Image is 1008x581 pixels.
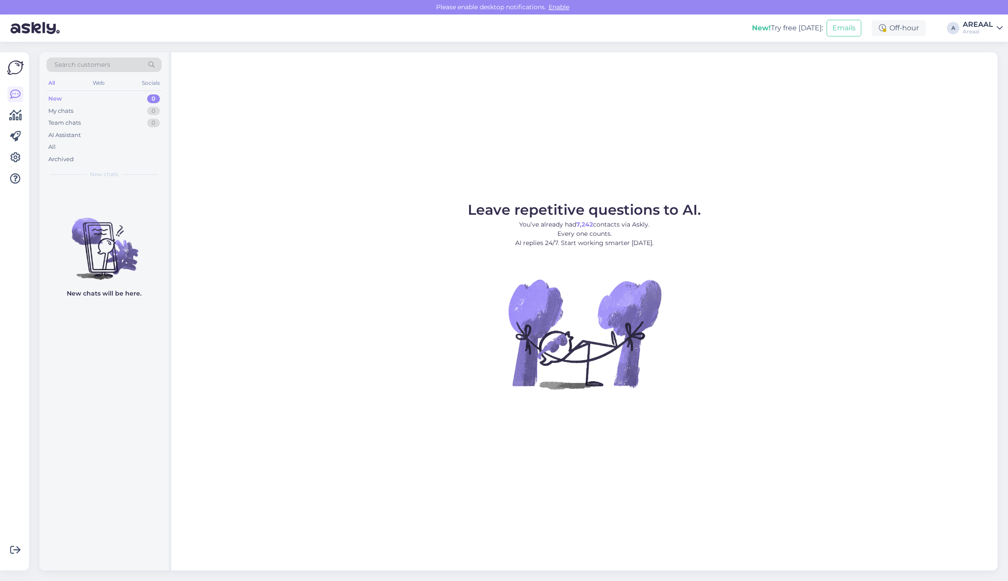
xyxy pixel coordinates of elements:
[947,22,959,34] div: A
[506,255,664,413] img: No Chat active
[48,119,81,127] div: Team chats
[752,24,771,32] b: New!
[47,77,57,89] div: All
[752,23,823,33] div: Try free [DATE]:
[48,107,73,115] div: My chats
[48,143,56,152] div: All
[7,59,24,76] img: Askly Logo
[576,220,593,228] b: 7,242
[827,20,861,36] button: Emails
[963,21,993,28] div: AREAAL
[40,202,169,281] img: No chats
[147,107,160,115] div: 0
[546,3,572,11] span: Enable
[147,94,160,103] div: 0
[90,170,118,178] span: New chats
[54,60,110,69] span: Search customers
[67,289,141,298] p: New chats will be here.
[468,220,701,248] p: You’ve already had contacts via Askly. Every one counts. AI replies 24/7. Start working smarter [...
[872,20,926,36] div: Off-hour
[963,21,1003,35] a: AREAALAreaal
[468,201,701,218] span: Leave repetitive questions to AI.
[140,77,162,89] div: Socials
[48,155,74,164] div: Archived
[91,77,106,89] div: Web
[48,131,81,140] div: AI Assistant
[963,28,993,35] div: Areaal
[147,119,160,127] div: 0
[48,94,62,103] div: New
